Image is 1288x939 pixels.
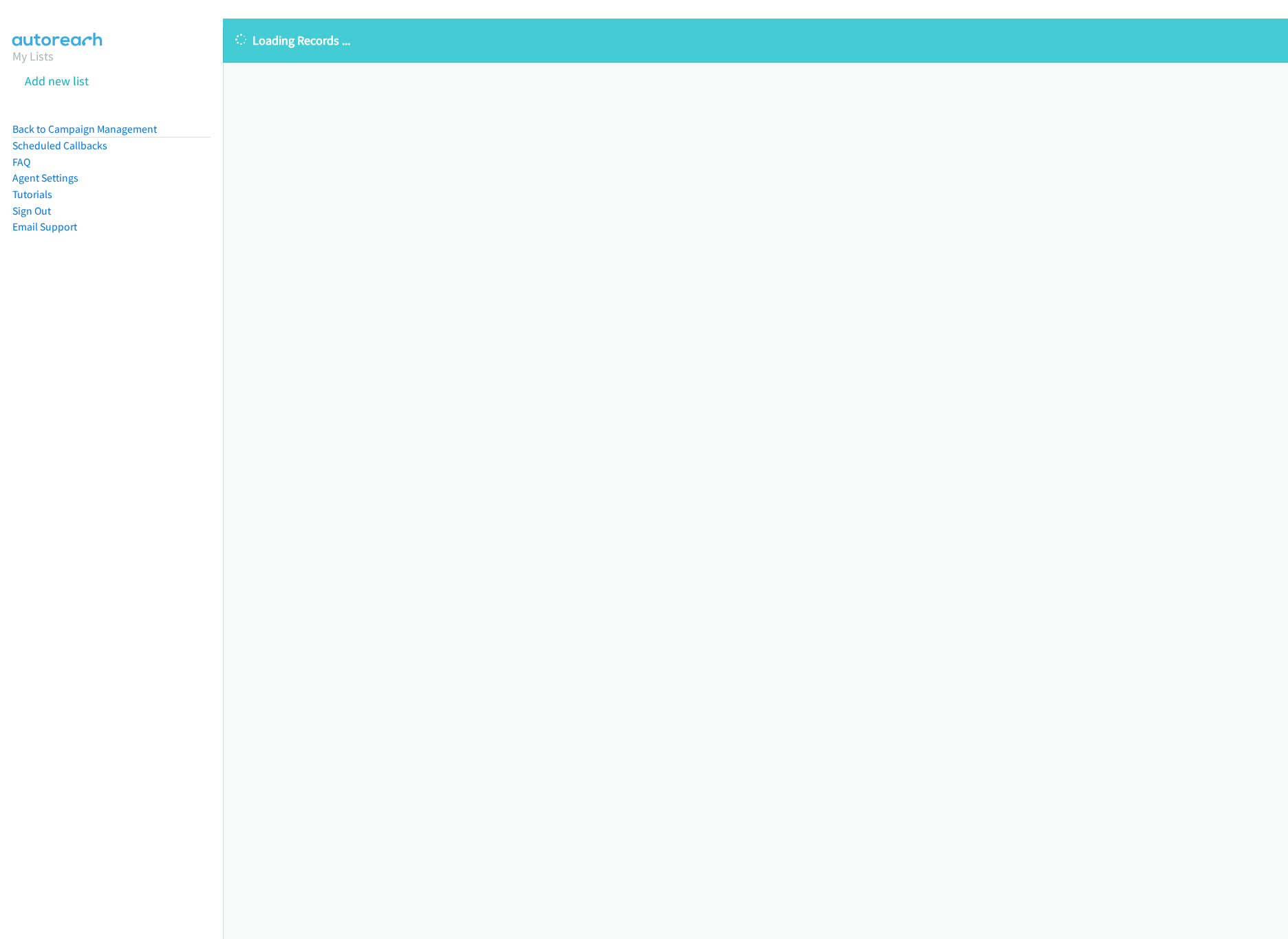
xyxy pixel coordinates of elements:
p: Loading Records ... [235,31,1276,50]
a: Add new list [25,73,89,89]
a: Email Support [12,220,77,233]
a: Back to Campaign Management [12,122,157,136]
a: Sign Out [12,204,51,217]
a: FAQ [12,155,30,169]
a: Agent Settings [12,171,78,184]
a: Scheduled Callbacks [12,139,107,152]
a: Tutorials [12,188,52,201]
a: My Lists [12,48,54,64]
